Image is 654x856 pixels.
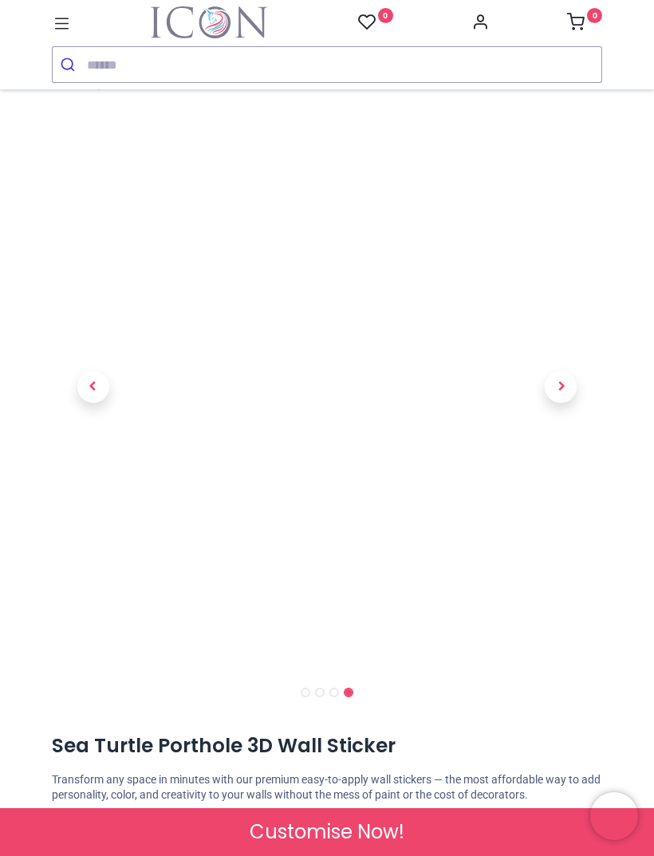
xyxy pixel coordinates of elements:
a: Account Info [471,18,489,30]
span: Previous [77,371,109,403]
span: Customise Now! [250,819,404,846]
sup: 0 [587,8,602,23]
span: Next [545,371,577,403]
img: Icon Wall Stickers [151,6,267,38]
a: Previous [52,194,135,579]
button: Submit [53,47,87,82]
a: 0 [567,18,602,30]
a: 0 [358,13,393,33]
a: Logo of Icon Wall Stickers [151,6,267,38]
a: Next [520,194,603,579]
p: Transform any space in minutes with our premium easy-to-apply wall stickers — the most affordable... [52,772,602,803]
sup: 0 [378,8,393,23]
iframe: Brevo live chat [590,792,638,840]
h1: Sea Turtle Porthole 3D Wall Sticker [52,732,602,759]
